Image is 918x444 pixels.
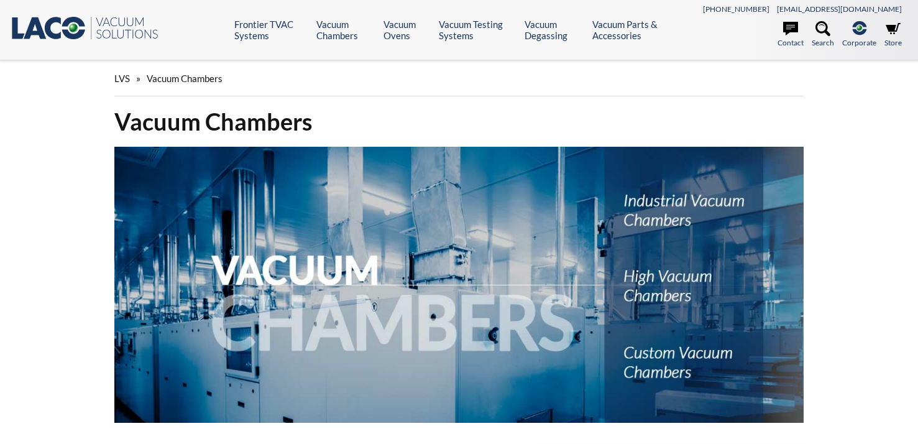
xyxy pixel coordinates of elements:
div: » [114,61,803,96]
span: Corporate [842,37,876,49]
img: Vacuum Chambers [114,147,803,422]
a: Store [884,21,902,49]
span: Vacuum Chambers [147,73,223,84]
a: Vacuum Ovens [383,19,429,41]
a: [PHONE_NUMBER] [703,4,769,14]
span: LVS [114,73,130,84]
a: Vacuum Chambers [316,19,374,41]
a: Search [812,21,834,49]
a: Vacuum Parts & Accessories [592,19,681,41]
a: Vacuum Testing Systems [439,19,515,41]
a: Contact [778,21,804,49]
h1: Vacuum Chambers [114,106,803,137]
a: Frontier TVAC Systems [234,19,307,41]
a: [EMAIL_ADDRESS][DOMAIN_NAME] [777,4,902,14]
a: Vacuum Degassing [525,19,583,41]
